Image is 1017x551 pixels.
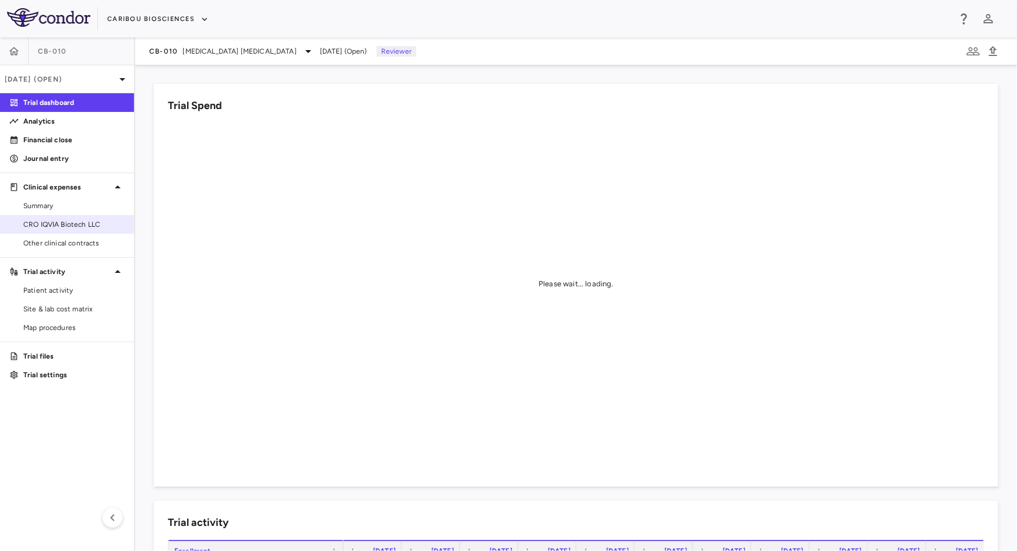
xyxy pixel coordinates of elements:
p: Trial files [23,351,125,362]
button: Caribou Biosciences [107,10,209,29]
div: Please wait... loading. [539,279,613,289]
p: Clinical expenses [23,182,111,192]
span: CB-010 [149,47,178,56]
h6: Trial Spend [168,98,222,114]
p: Journal entry [23,153,125,164]
span: [DATE] (Open) [320,46,367,57]
span: CB-010 [38,47,67,56]
span: Patient activity [23,285,125,296]
p: [DATE] (Open) [5,74,115,85]
p: Analytics [23,116,125,127]
p: Trial activity [23,266,111,277]
span: Other clinical contracts [23,238,125,248]
p: Trial dashboard [23,97,125,108]
p: Financial close [23,135,125,145]
span: CRO IQVIA Biotech LLC [23,219,125,230]
img: logo-full-SnFGN8VE.png [7,8,90,27]
span: Map procedures [23,322,125,333]
p: Trial settings [23,370,125,380]
span: [MEDICAL_DATA] [MEDICAL_DATA] [183,46,297,57]
span: Summary [23,201,125,211]
span: Site & lab cost matrix [23,304,125,314]
p: Reviewer [376,46,416,57]
h6: Trial activity [168,515,228,531]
